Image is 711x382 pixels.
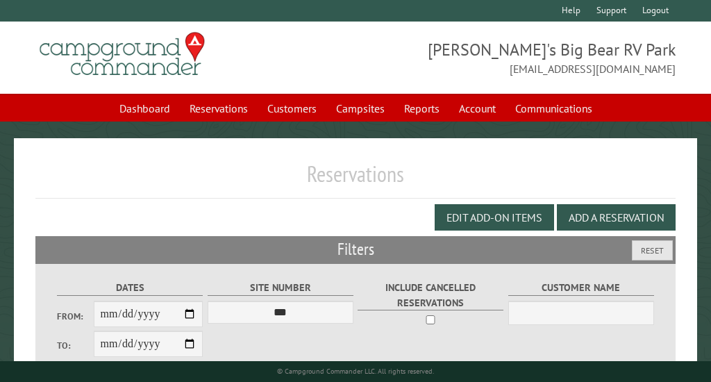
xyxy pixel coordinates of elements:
h1: Reservations [35,160,676,199]
span: [PERSON_NAME]'s Big Bear RV Park [EMAIL_ADDRESS][DOMAIN_NAME] [355,38,676,77]
label: Dates [57,280,203,296]
button: Add a Reservation [557,204,676,231]
a: Customers [259,95,325,122]
label: From: [57,310,94,323]
a: Communications [507,95,601,122]
a: Reports [396,95,448,122]
label: To: [57,339,94,352]
a: Dashboard [111,95,178,122]
small: © Campground Commander LLC. All rights reserved. [277,367,434,376]
img: Campground Commander [35,27,209,81]
label: Customer Name [508,280,654,296]
a: Account [451,95,504,122]
h2: Filters [35,236,676,263]
a: Campsites [328,95,393,122]
label: Include Cancelled Reservations [358,280,503,310]
button: Reset [632,240,673,260]
label: Site Number [208,280,353,296]
button: Edit Add-on Items [435,204,554,231]
a: Reservations [181,95,256,122]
